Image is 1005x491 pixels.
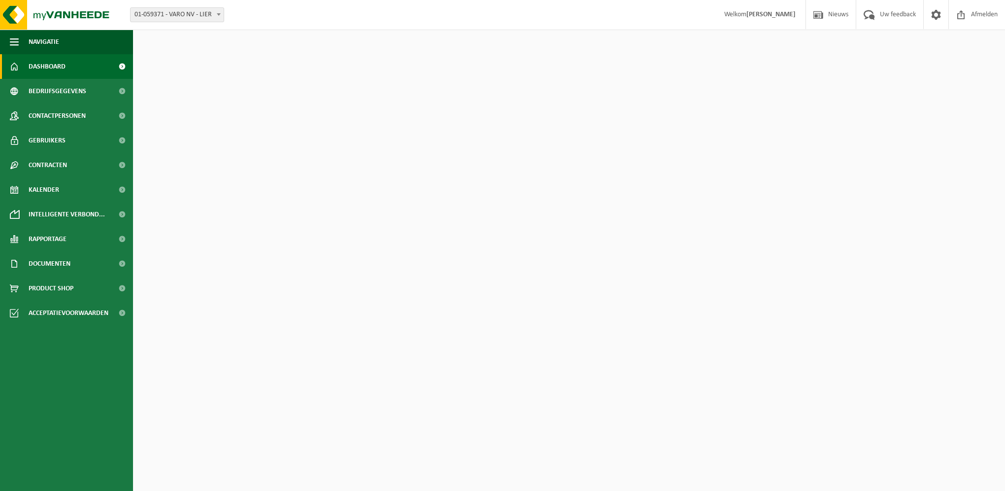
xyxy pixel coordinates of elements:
span: Dashboard [29,54,66,79]
span: Rapportage [29,227,67,251]
span: 01-059371 - VARO NV - LIER [131,8,224,22]
span: Contactpersonen [29,104,86,128]
span: Kalender [29,177,59,202]
span: Gebruikers [29,128,66,153]
span: 01-059371 - VARO NV - LIER [130,7,224,22]
span: Documenten [29,251,70,276]
span: Navigatie [29,30,59,54]
span: Bedrijfsgegevens [29,79,86,104]
span: Product Shop [29,276,73,301]
strong: [PERSON_NAME] [746,11,796,18]
span: Contracten [29,153,67,177]
span: Acceptatievoorwaarden [29,301,108,325]
span: Intelligente verbond... [29,202,105,227]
